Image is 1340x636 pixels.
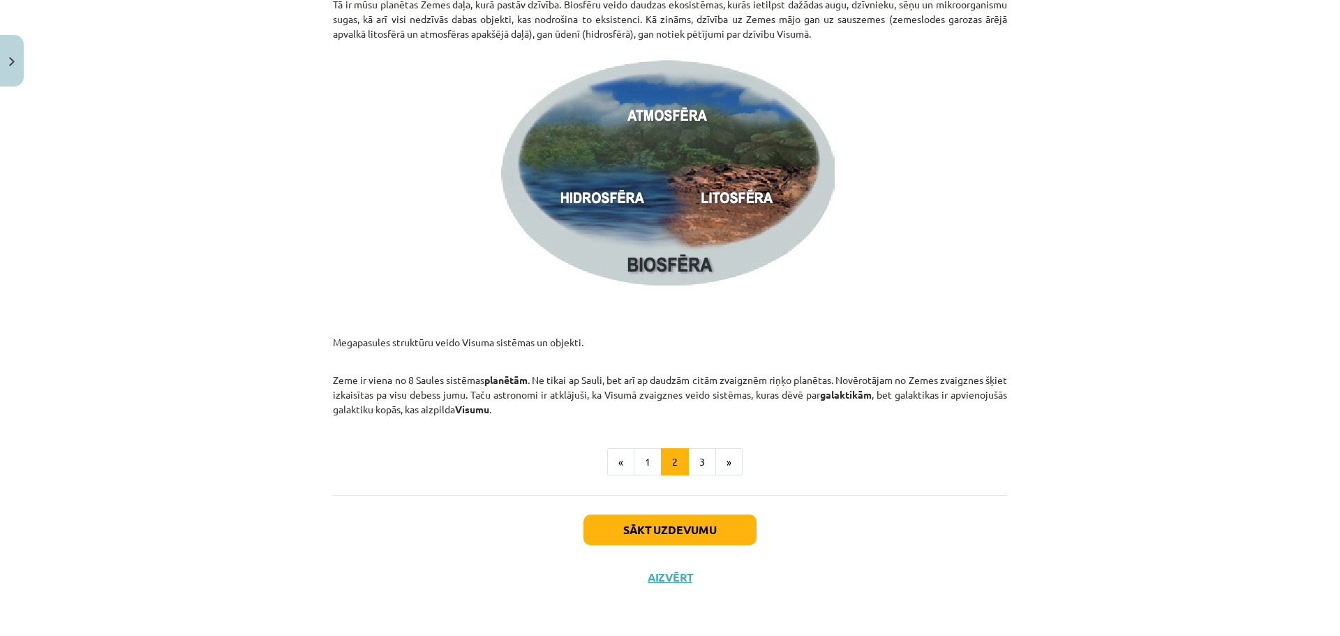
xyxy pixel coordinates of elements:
p: Zeme ir viena no 8 Saules sistēmas . Ne tikai ap Sauli, bet arī ap daudzām citām zvaigznēm riņķo ... [333,358,1007,417]
button: 3 [688,448,716,476]
button: Aizvērt [643,570,697,584]
strong: galaktikām [820,388,872,401]
p: Megapasules struktūru veido Visuma sistēmas un objekti. [333,306,1007,350]
button: 2 [661,448,689,476]
nav: Page navigation example [333,448,1007,476]
button: 1 [634,448,662,476]
img: icon-close-lesson-0947bae3869378f0d4975bcd49f059093ad1ed9edebbc8119c70593378902aed.svg [9,57,15,66]
button: » [715,448,743,476]
strong: Visumu [455,403,489,415]
button: Sākt uzdevumu [583,515,757,545]
button: « [607,448,634,476]
strong: planētām [484,374,528,386]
